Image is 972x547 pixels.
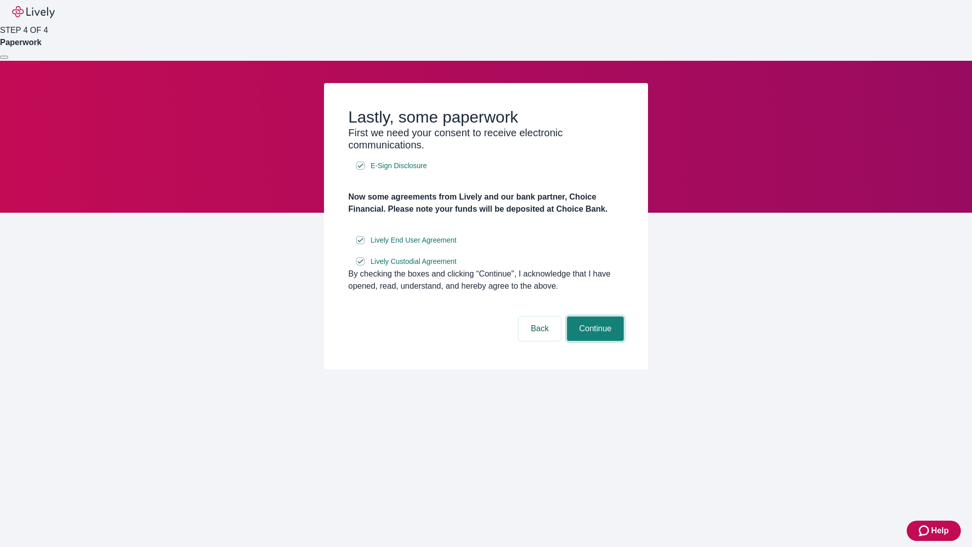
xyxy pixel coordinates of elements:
button: Back [518,317,561,341]
img: Lively [12,6,55,18]
svg: Zendesk support icon [919,525,931,537]
span: E-Sign Disclosure [371,161,427,171]
span: Help [931,525,949,537]
a: e-sign disclosure document [369,160,429,172]
a: e-sign disclosure document [369,255,459,268]
h4: Now some agreements from Lively and our bank partner, Choice Financial. Please note your funds wi... [348,191,624,215]
button: Continue [567,317,624,341]
h3: First we need your consent to receive electronic communications. [348,127,624,151]
span: Lively Custodial Agreement [371,256,457,267]
a: e-sign disclosure document [369,234,459,247]
h2: Lastly, some paperwork [348,107,624,127]
span: Lively End User Agreement [371,235,457,246]
button: Zendesk support iconHelp [907,521,961,541]
div: By checking the boxes and clicking “Continue", I acknowledge that I have opened, read, understand... [348,268,624,292]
